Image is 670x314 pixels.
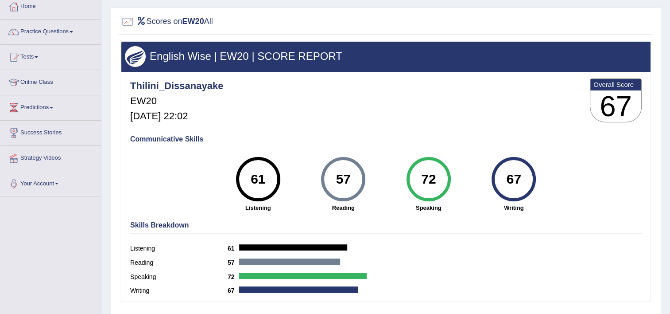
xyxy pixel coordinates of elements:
label: Reading [130,258,228,267]
div: 61 [242,161,274,198]
b: EW20 [182,17,204,26]
label: Writing [130,286,228,295]
a: Your Account [0,171,101,193]
a: Strategy Videos [0,146,101,168]
img: wings.png [125,46,146,67]
h4: Skills Breakdown [130,221,642,229]
a: Practice Questions [0,20,101,42]
h5: [DATE] 22:02 [130,111,223,122]
b: 67 [228,287,239,294]
div: 67 [498,161,530,198]
a: Tests [0,45,101,67]
h4: Communicative Skills [130,135,642,143]
b: 72 [228,273,239,280]
strong: Writing [476,204,552,212]
div: 57 [327,161,360,198]
h4: Thilini_Dissanayake [130,81,223,91]
strong: Speaking [391,204,467,212]
a: Predictions [0,95,101,118]
b: 57 [228,259,239,266]
b: Overall Score [593,81,638,88]
label: Speaking [130,272,228,282]
h2: Scores on All [121,15,213,28]
strong: Reading [305,204,382,212]
h3: 67 [590,90,641,122]
strong: Listening [220,204,297,212]
label: Listening [130,244,228,253]
b: 61 [228,245,239,252]
div: 72 [412,161,445,198]
a: Success Stories [0,121,101,143]
a: Online Class [0,70,101,92]
h5: EW20 [130,96,223,106]
h3: English Wise | EW20 | SCORE REPORT [125,51,647,62]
